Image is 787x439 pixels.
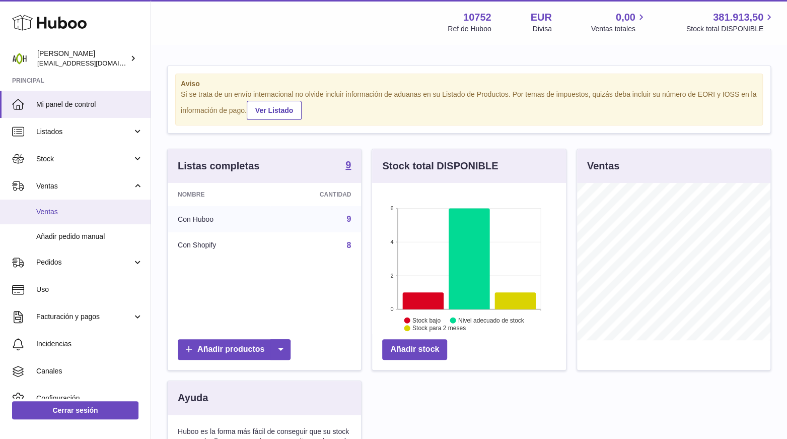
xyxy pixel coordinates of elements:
span: 0,00 [616,11,635,24]
span: Stock [36,154,132,164]
th: Nombre [168,183,270,206]
text: 2 [391,272,394,278]
strong: 9 [345,160,351,170]
span: Canales [36,366,143,376]
a: Ver Listado [247,101,302,120]
a: Añadir productos [178,339,291,360]
strong: 10752 [463,11,491,24]
a: 0,00 Ventas totales [591,11,647,34]
a: Añadir stock [382,339,447,360]
text: Stock bajo [412,317,441,324]
span: Listados [36,127,132,137]
div: [PERSON_NAME] [37,49,128,68]
text: 6 [391,205,394,211]
h3: Ventas [587,159,619,173]
h3: Listas completas [178,159,259,173]
div: Si se trata de un envío internacional no olvide incluir información de aduanas en su Listado de P... [181,90,757,120]
span: [EMAIL_ADDRESS][DOMAIN_NAME] [37,59,148,67]
td: Con Huboo [168,206,270,232]
a: Cerrar sesión [12,401,138,419]
a: 9 [345,160,351,172]
h3: Ayuda [178,391,208,405]
span: Uso [36,285,143,294]
span: Añadir pedido manual [36,232,143,241]
span: Mi panel de control [36,100,143,109]
strong: Aviso [181,79,757,89]
span: Configuración [36,394,143,403]
text: 4 [391,239,394,245]
span: Ventas [36,181,132,191]
div: Ref de Huboo [448,24,491,34]
td: Con Shopify [168,232,270,259]
text: Nivel adecuado de stock [458,317,525,324]
th: Cantidad [270,183,361,206]
img: info@adaptohealue.com [12,51,27,66]
span: Ventas totales [591,24,647,34]
a: 381.913,50 Stock total DISPONIBLE [686,11,775,34]
strong: EUR [531,11,552,24]
span: Pedidos [36,258,132,267]
a: 9 [346,215,351,223]
span: Incidencias [36,339,143,349]
a: 8 [346,241,351,249]
span: 381.913,50 [713,11,763,24]
text: Stock para 2 meses [412,325,466,332]
span: Ventas [36,207,143,217]
span: Stock total DISPONIBLE [686,24,775,34]
h3: Stock total DISPONIBLE [382,159,498,173]
div: Divisa [533,24,552,34]
span: Facturación y pagos [36,312,132,322]
text: 0 [391,306,394,312]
